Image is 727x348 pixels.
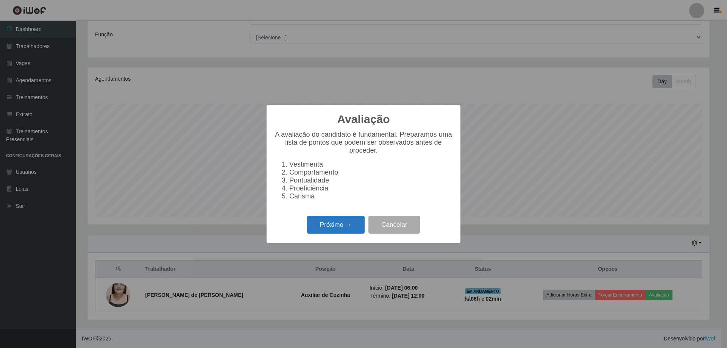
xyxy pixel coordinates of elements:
li: Carisma [289,192,453,200]
li: Comportamento [289,169,453,176]
li: Vestimenta [289,161,453,169]
button: Cancelar [368,216,420,234]
button: Próximo → [307,216,365,234]
li: Pontualidade [289,176,453,184]
p: A avaliação do candidato é fundamental. Preparamos uma lista de pontos que podem ser observados a... [274,131,453,154]
h2: Avaliação [337,112,390,126]
li: Proeficiência [289,184,453,192]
